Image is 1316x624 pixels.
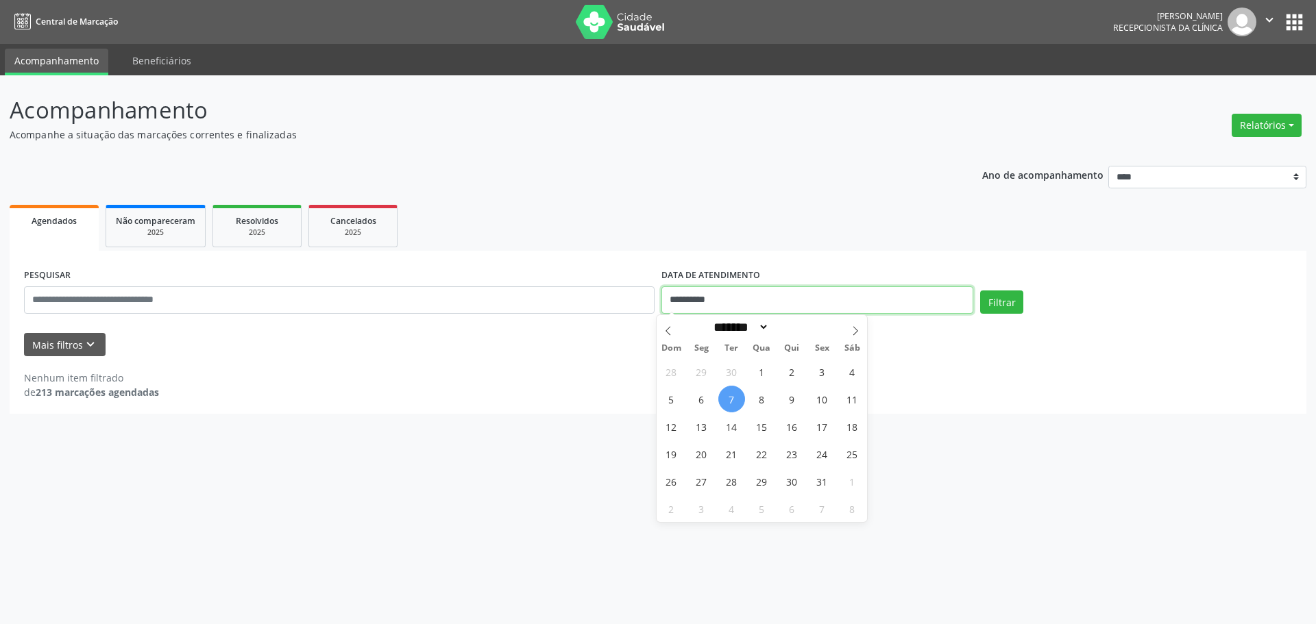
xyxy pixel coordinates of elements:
[236,215,278,227] span: Resolvidos
[746,344,777,353] span: Qua
[1113,10,1223,22] div: [PERSON_NAME]
[779,386,805,412] span: Outubro 9, 2025
[330,215,376,227] span: Cancelados
[777,344,807,353] span: Qui
[809,468,836,495] span: Outubro 31, 2025
[116,227,195,238] div: 2025
[658,440,685,467] span: Outubro 19, 2025
[807,344,837,353] span: Sex
[24,265,71,286] label: PESQUISAR
[779,440,805,467] span: Outubro 23, 2025
[779,468,805,495] span: Outubro 30, 2025
[839,468,866,495] span: Novembro 1, 2025
[718,440,745,467] span: Outubro 21, 2025
[779,495,805,522] span: Novembro 6, 2025
[1232,114,1302,137] button: Relatórios
[779,413,805,440] span: Outubro 16, 2025
[658,386,685,412] span: Outubro 5, 2025
[686,344,716,353] span: Seg
[10,10,118,33] a: Central de Marcação
[661,265,760,286] label: DATA DE ATENDIMENTO
[718,386,745,412] span: Outubro 7, 2025
[657,344,687,353] span: Dom
[718,495,745,522] span: Novembro 4, 2025
[658,358,685,385] span: Setembro 28, 2025
[123,49,201,73] a: Beneficiários
[32,215,77,227] span: Agendados
[748,386,775,412] span: Outubro 8, 2025
[10,93,917,127] p: Acompanhamento
[748,413,775,440] span: Outubro 15, 2025
[839,386,866,412] span: Outubro 11, 2025
[769,320,814,334] input: Year
[36,386,159,399] strong: 213 marcações agendadas
[24,333,106,357] button: Mais filtroskeyboard_arrow_down
[83,337,98,352] i: keyboard_arrow_down
[718,468,745,495] span: Outubro 28, 2025
[837,344,867,353] span: Sáb
[658,413,685,440] span: Outubro 12, 2025
[36,16,118,27] span: Central de Marcação
[718,413,745,440] span: Outubro 14, 2025
[1113,22,1223,34] span: Recepcionista da clínica
[10,127,917,142] p: Acompanhe a situação das marcações correntes e finalizadas
[716,344,746,353] span: Ter
[658,468,685,495] span: Outubro 26, 2025
[718,358,745,385] span: Setembro 30, 2025
[839,358,866,385] span: Outubro 4, 2025
[748,440,775,467] span: Outubro 22, 2025
[688,495,715,522] span: Novembro 3, 2025
[319,227,387,238] div: 2025
[1282,10,1306,34] button: apps
[809,358,836,385] span: Outubro 3, 2025
[748,468,775,495] span: Outubro 29, 2025
[779,358,805,385] span: Outubro 2, 2025
[980,290,1023,314] button: Filtrar
[223,227,291,238] div: 2025
[809,413,836,440] span: Outubro 17, 2025
[839,413,866,440] span: Outubro 18, 2025
[688,386,715,412] span: Outubro 6, 2025
[1256,8,1282,36] button: 
[116,215,195,227] span: Não compareceram
[748,495,775,522] span: Novembro 5, 2025
[809,495,836,522] span: Novembro 7, 2025
[709,320,770,334] select: Month
[982,166,1104,183] p: Ano de acompanhamento
[748,358,775,385] span: Outubro 1, 2025
[24,371,159,385] div: Nenhum item filtrado
[1262,12,1277,27] i: 
[688,468,715,495] span: Outubro 27, 2025
[658,495,685,522] span: Novembro 2, 2025
[5,49,108,75] a: Acompanhamento
[688,440,715,467] span: Outubro 20, 2025
[688,358,715,385] span: Setembro 29, 2025
[1228,8,1256,36] img: img
[809,386,836,412] span: Outubro 10, 2025
[839,495,866,522] span: Novembro 8, 2025
[809,440,836,467] span: Outubro 24, 2025
[24,385,159,399] div: de
[688,413,715,440] span: Outubro 13, 2025
[839,440,866,467] span: Outubro 25, 2025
